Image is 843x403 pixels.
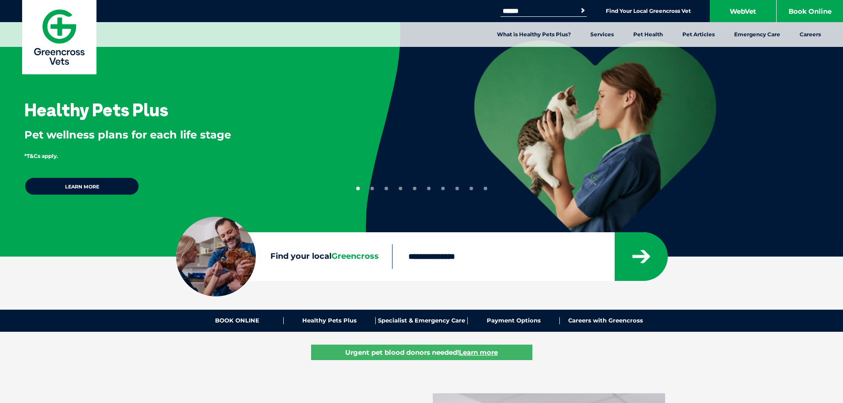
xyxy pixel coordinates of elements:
[356,187,360,190] button: 1 of 10
[24,127,337,142] p: Pet wellness plans for each life stage
[790,22,831,47] a: Careers
[673,22,724,47] a: Pet Articles
[455,187,459,190] button: 8 of 10
[331,251,379,261] span: Greencross
[311,345,532,360] a: Urgent pet blood donors needed!Learn more
[624,22,673,47] a: Pet Health
[578,6,587,15] button: Search
[24,101,168,119] h3: Healthy Pets Plus
[427,187,431,190] button: 6 of 10
[399,187,402,190] button: 4 of 10
[24,177,139,196] a: Learn more
[606,8,691,15] a: Find Your Local Greencross Vet
[459,348,498,357] u: Learn more
[441,187,445,190] button: 7 of 10
[376,317,468,324] a: Specialist & Emergency Care
[385,187,388,190] button: 3 of 10
[284,317,376,324] a: Healthy Pets Plus
[724,22,790,47] a: Emergency Care
[560,317,651,324] a: Careers with Greencross
[192,317,284,324] a: BOOK ONLINE
[581,22,624,47] a: Services
[484,187,487,190] button: 10 of 10
[176,250,392,263] label: Find your local
[468,317,560,324] a: Payment Options
[470,187,473,190] button: 9 of 10
[24,153,58,159] span: *T&Cs apply.
[413,187,416,190] button: 5 of 10
[370,187,374,190] button: 2 of 10
[487,22,581,47] a: What is Healthy Pets Plus?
